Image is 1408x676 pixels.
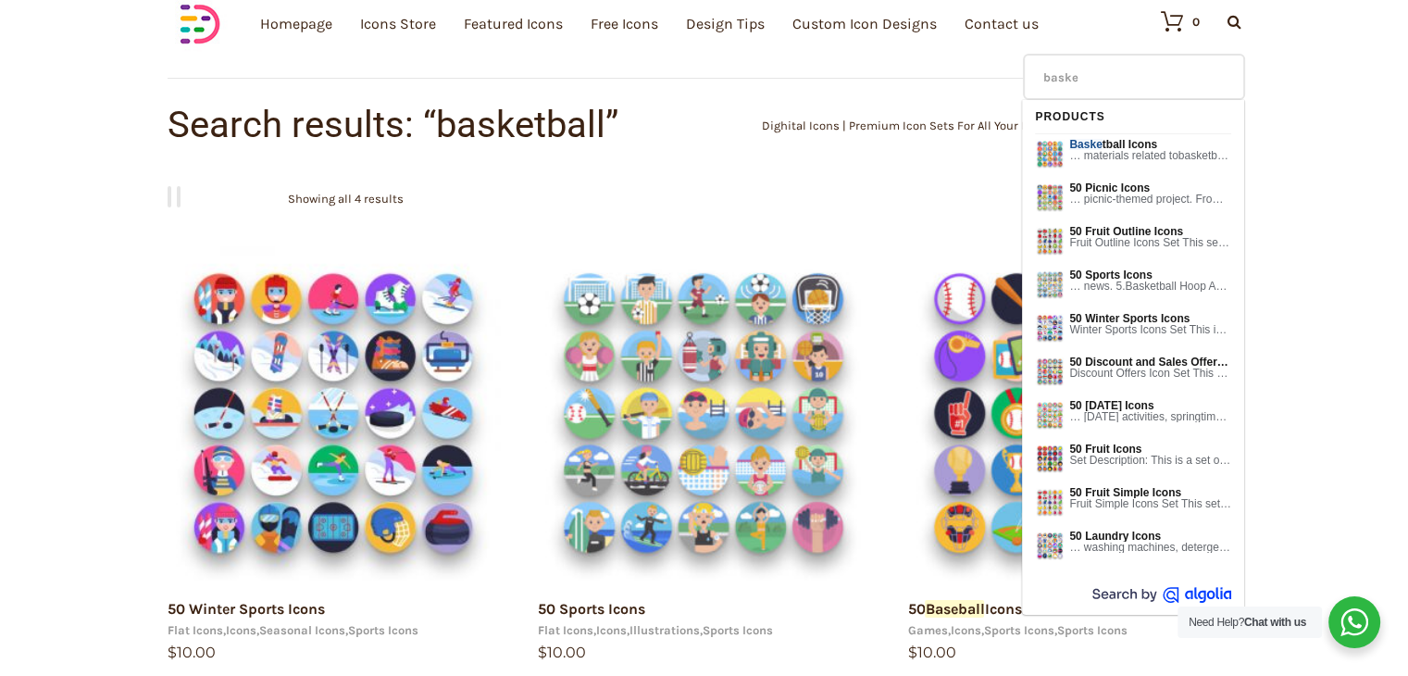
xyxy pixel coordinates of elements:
[1035,139,1065,169] img: Basketball Icons
[168,624,501,636] div: , , ,
[1069,444,1231,455] span: 50 Fruit Icons
[288,176,404,222] p: Showing all 4 results
[537,644,546,661] span: $
[1142,10,1200,32] a: 0
[1192,16,1200,28] div: 0
[907,644,955,661] bdi: 10.00
[168,623,223,637] a: Flat Icons
[1069,150,1231,161] span: … materials related to tball. 1. tball Description: An orange tball …
[1069,498,1231,509] span: Fruit Simple Icons Set This set contains 50 simple and …
[1069,313,1231,324] span: 50 Winter Sports Icons
[629,623,699,637] a: Illustrations
[226,623,256,637] a: Icons
[1056,623,1127,637] a: Sports Icons
[1069,281,1231,292] span: … news. 5. tball Hoop A tball nearing a tball hoop …
[1069,487,1231,498] span: 50 Fruit Simple Icons
[1035,531,1065,560] img: 50 Laundry Icons
[1022,226,1244,248] a: 50 Fruit Outline Icons Fruit Outline Icons Set This set features 50 vibrant, hand …
[1035,400,1065,430] img: 50 Easter Icons
[1035,100,1104,133] div: Products
[1069,182,1231,194] span: 50 Picnic Icons
[950,623,980,637] a: Icons
[348,623,418,637] a: Sports Icons
[1069,411,1231,422] span: … [DATE] activities, springtime events. 4. t of Colorful Flowers Description …
[537,624,870,636] div: , , ,
[1069,139,1231,150] span: tball Icons
[1069,400,1231,411] span: 50 [DATE] Icons
[1069,269,1231,281] span: 50 Sports Icons
[1022,400,1244,422] a: 50 [DATE] Icons … [DATE] activities, springtime events. 4.t of Colorful Flowers Description …
[168,644,216,661] bdi: 10.00
[1069,357,1231,368] span: 50 Discount and Sales Offers Icons
[983,623,1053,637] a: Sports Icons
[537,644,585,661] bdi: 10.00
[1125,280,1155,294] em: Baske
[1035,487,1065,517] img: 50 Fruit Simple Icons
[1069,324,1231,335] span: Winter Sports Icons Set This icon set contains 50 icons …
[1069,368,1231,379] span: Discount Offers Icon Set This set consists of 50 icons …
[907,644,916,661] span: $
[704,119,1241,131] div: >
[1022,182,1244,205] a: 50 Picnic Icons … picnic-themed project. From picnicts and checkered blankets to …
[762,119,1070,132] a: Dighital Icons | Premium Icon Sets For All Your Designs!
[1022,313,1244,335] a: 50 Winter Sports Icons Winter Sports Icons Set This icon set contains 50 icons …
[1244,616,1306,629] strong: Chat with us
[1022,139,1244,161] a: Basketball Icons … materials related tobasketball. 1.tball Description: An orangetball …
[1178,149,1208,163] em: baske
[168,644,177,661] span: $
[1035,357,1065,386] img: 50 Discount and Sales Offers Icons
[1035,269,1065,299] img: 50 Sports Icons
[907,624,1240,636] div: , , ,
[1022,487,1244,509] a: 50 Fruit Simple Icons Fruit Simple Icons Set This set contains 50 simple and …
[537,600,644,618] a: 50 Sports Icons
[595,623,626,637] a: Icons
[1069,194,1231,205] span: … picnic-themed project. From picnic ts and checkered blankets to …
[168,600,325,618] a: 50 Winter Sports Icons
[702,623,772,637] a: Sports Icons
[1035,182,1065,212] img: 50 Picnic Icons
[1022,269,1244,292] a: 50 Sports Icons … news. 5.Basketball Hoop Abasketball nearing atball hoop …
[925,600,984,618] em: Baseball
[1022,531,1244,553] a: 50 Laundry Icons … washing machines, detergent, drying, ironing,ts, and more. Perfect for …
[168,106,704,144] h1: Search results: “basketball”
[1022,357,1244,379] a: 50 Discount and Sales Offers Icons Discount Offers Icon Set This set consists of 50 icons …
[1069,226,1231,237] span: 50 Fruit Outline Icons
[1022,444,1244,466] a: 50 Fruit Icons Set Description: This is a set of 50 vibrant and …
[907,600,1021,618] a: 50BaseballIcons
[1035,444,1065,473] img: 50 Fruit Icons
[259,623,345,637] a: Seasonal Icons
[1189,616,1306,629] span: Need Help?
[1035,313,1065,343] img: 50 Winter Sports Icons
[907,623,947,637] a: Games
[1069,542,1231,553] span: … washing machines, detergent, drying, ironing, ts, and more. Perfect for …
[1069,237,1231,248] span: Fruit Outline Icons Set This set features 50 vibrant, hand …
[537,623,592,637] a: Flat Icons
[1069,455,1231,466] span: Set Description: This is a set of 50 vibrant and …
[1215,280,1245,294] em: baske
[1035,226,1065,256] img: 50 Fruit Outline Icons
[1069,138,1102,151] em: Baske
[1069,531,1231,542] span: 50 Laundry Icons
